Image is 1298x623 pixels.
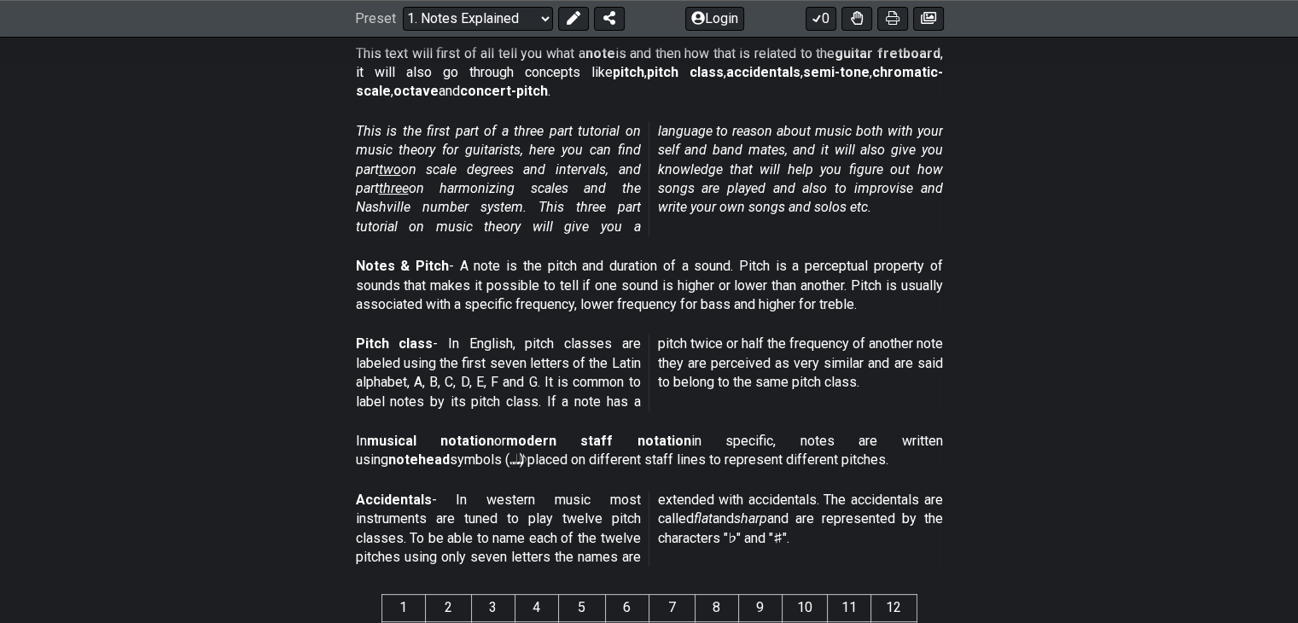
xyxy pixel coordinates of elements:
strong: modern staff notation [506,433,691,449]
th: 7 [649,595,695,621]
th: 11 [827,595,870,621]
strong: notehead [388,451,450,468]
button: Print [877,7,908,31]
th: 12 [870,595,917,621]
th: 3 [471,595,515,621]
p: - In western music most instruments are tuned to play twelve pitch classes. To be able to name ea... [356,491,943,568]
button: Edit Preset [558,7,589,31]
strong: pitch [613,64,644,80]
p: In or in specific, notes are written using symbols (𝅝 𝅗𝅥 𝅘𝅥 𝅘𝅥𝅮) placed on different staff lines to r... [356,432,943,470]
th: 2 [425,595,471,621]
strong: note [585,45,615,61]
span: two [379,161,401,178]
th: 10 [782,595,827,621]
p: This text will first of all tell you what a is and then how that is related to the , it will also... [356,44,943,102]
strong: semi-tone [803,64,870,80]
p: - In English, pitch classes are labeled using the first seven letters of the Latin alphabet, A, B... [356,335,943,411]
th: 5 [558,595,605,621]
strong: musical notation [367,433,494,449]
strong: guitar fretboard [835,45,940,61]
th: 6 [605,595,649,621]
strong: Notes & Pitch [356,258,449,274]
em: This is the first part of a three part tutorial on music theory for guitarists, here you can find... [356,123,943,235]
span: three [379,180,409,196]
th: 8 [695,595,738,621]
em: sharp [734,510,767,527]
p: - A note is the pitch and duration of a sound. Pitch is a perceptual property of sounds that make... [356,257,943,314]
strong: accidentals [726,64,800,80]
span: Preset [355,11,396,27]
strong: Accidentals [356,492,432,508]
strong: Pitch class [356,335,434,352]
select: Preset [403,7,553,31]
button: Toggle Dexterity for all fretkits [841,7,872,31]
th: 9 [738,595,782,621]
th: 4 [515,595,558,621]
strong: concert-pitch [460,83,548,99]
strong: octave [393,83,439,99]
button: Share Preset [594,7,625,31]
th: 1 [381,595,425,621]
button: Login [685,7,744,31]
button: Create image [913,7,944,31]
em: flat [694,510,713,527]
button: 0 [806,7,836,31]
strong: pitch class [647,64,724,80]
